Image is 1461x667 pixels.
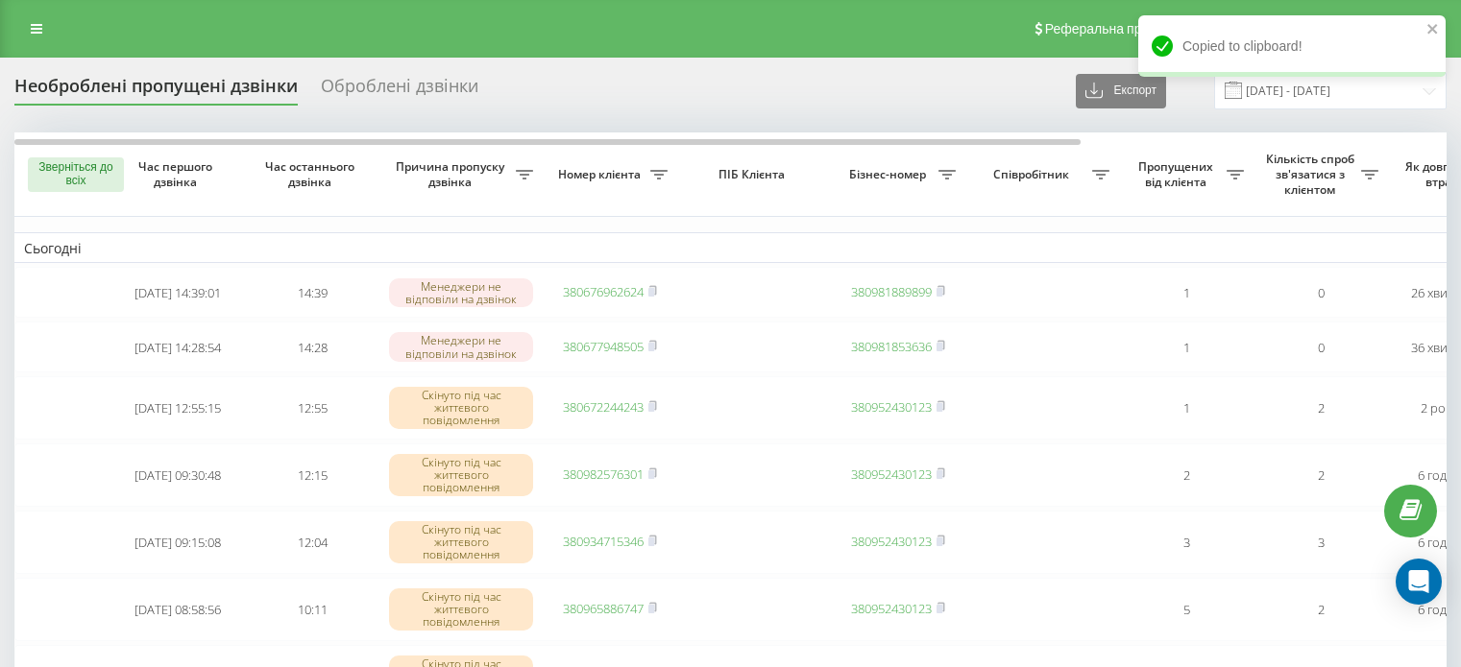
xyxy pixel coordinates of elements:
[1183,534,1190,551] font: 3
[558,166,641,182] font: Номер клієнта
[396,158,504,190] font: Причина пропуску дзвінка
[422,521,501,562] font: Скінуто під час життєвого повідомлення
[851,465,932,483] a: 380952430123
[851,338,932,355] a: 380981853636
[851,533,932,550] a: 380952430123
[298,466,328,484] font: 12:15
[849,166,926,182] font: Бізнес-номер
[24,239,82,257] font: Сьогодні
[134,534,221,551] font: [DATE] 09:15:08
[851,283,932,300] a: 380981889899
[1318,339,1325,356] font: 0
[1138,158,1213,190] font: Пропущених від клієнта
[422,454,501,495] font: Скінуто під час життєвого повідомлення
[1114,83,1157,97] font: Експорт
[563,338,644,355] a: 380677948505
[1183,399,1190,417] font: 1
[563,600,644,617] a: 380965886747
[1396,559,1442,605] div: Відкрити Intercom Messenger
[1426,21,1440,39] button: close
[851,600,932,617] a: 380952430123
[134,399,221,417] font: [DATE] 12:55:15
[1266,151,1354,197] font: Кількість спроб зв'язатися з клієнтом
[298,399,328,417] font: 12:55
[851,398,932,416] a: 380952430123
[563,398,644,416] a: 380672244243
[563,283,644,300] a: 380676962624
[1318,466,1325,484] font: 2
[38,160,112,187] font: Зверніться до всіх
[422,387,501,428] font: Скінуто під час життєвого повідомлення
[563,533,644,550] a: 380934715346
[265,158,354,190] font: Час останнього дзвінка
[1318,399,1325,417] font: 2
[298,339,328,356] font: 14:28
[298,534,328,551] font: 12:04
[134,284,221,301] font: [DATE] 14:39:01
[563,465,644,483] a: 380982576301
[422,588,501,630] font: Скінуто під час життєвого повідомлення
[405,332,517,361] font: Менеджери не відповіли на дзвінок
[298,601,328,618] font: 10:11
[1318,534,1325,551] font: 3
[14,74,298,97] font: Необроблені пропущені дзвінки
[1183,284,1190,301] font: 1
[718,166,785,182] font: ПІБ Клієнта
[1183,339,1190,356] font: 1
[405,278,517,307] font: Менеджери не відповіли на дзвінок
[1318,601,1325,618] font: 2
[1138,15,1446,77] div: Copied to clipboard!
[298,284,328,301] font: 14:39
[134,466,221,484] font: [DATE] 09:30:48
[1045,21,1186,36] font: Реферальна програма
[1076,74,1166,108] button: Експорт
[993,166,1069,182] font: Співробітник
[1318,284,1325,301] font: 0
[321,74,478,97] font: Оброблені дзвінки
[1183,601,1190,618] font: 5
[134,601,221,618] font: [DATE] 08:58:56
[28,157,124,192] button: Зверніться до всіх
[134,339,221,356] font: [DATE] 14:28:54
[138,158,212,190] font: Час першого дзвінка
[1183,466,1190,484] font: 2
